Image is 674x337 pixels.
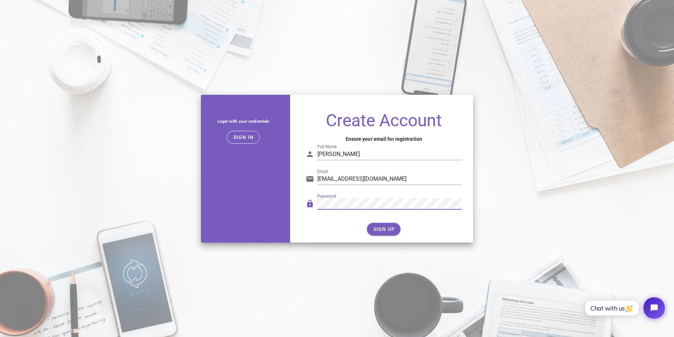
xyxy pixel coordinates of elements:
button: SIGN UP [367,223,401,236]
h4: Ensure your email for registration [306,135,462,143]
span: Sign in [233,134,254,140]
button: Sign in [227,131,260,144]
h1: Create Account [306,112,462,129]
span: SIGN UP [373,226,395,232]
label: Password [317,194,336,199]
label: Full Name [317,144,336,150]
label: Email [317,169,328,174]
h5: Login with your credentials [207,117,281,125]
iframe: Tidio Chat [577,291,671,325]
